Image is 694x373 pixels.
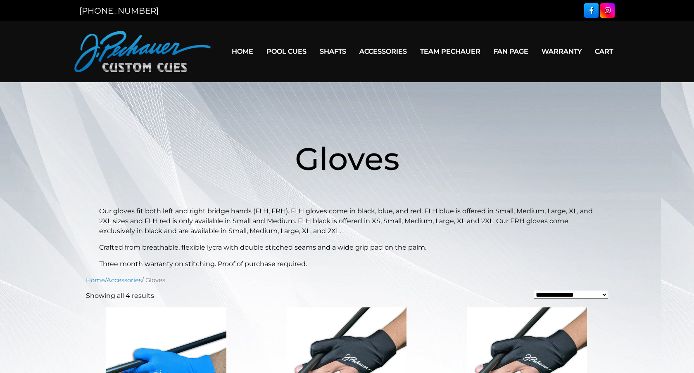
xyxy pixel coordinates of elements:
[487,41,535,62] a: Fan Page
[353,41,414,62] a: Accessories
[79,6,159,16] a: [PHONE_NUMBER]
[534,291,608,299] select: Shop order
[86,291,154,301] p: Showing all 4 results
[535,41,588,62] a: Warranty
[99,259,595,269] p: Three month warranty on stitching. Proof of purchase required.
[588,41,620,62] a: Cart
[414,41,487,62] a: Team Pechauer
[295,139,399,178] span: Gloves
[74,31,211,72] img: Pechauer Custom Cues
[99,243,595,253] p: Crafted from breathable, flexible lycra with double stitched seams and a wide grip pad on the palm.
[313,41,353,62] a: Shafts
[86,276,608,285] nav: Breadcrumb
[260,41,313,62] a: Pool Cues
[107,276,142,284] a: Accessories
[99,206,595,236] p: Our gloves fit both left and right bridge hands (FLH, FRH). FLH gloves come in black, blue, and r...
[225,41,260,62] a: Home
[86,276,105,284] a: Home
